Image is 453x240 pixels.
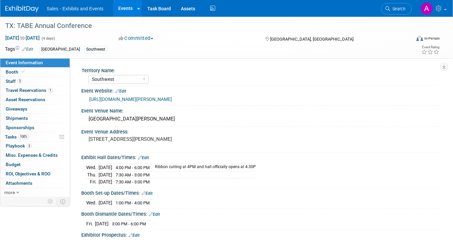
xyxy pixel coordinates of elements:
[3,20,403,32] div: TX: TABE Annual Conference
[421,46,439,49] div: Event Rating
[86,114,435,124] div: [GEOGRAPHIC_DATA][PERSON_NAME]
[47,6,103,11] span: Sales - Exhibits and Events
[22,47,33,52] a: Edit
[6,171,50,176] span: ROI, Objectives & ROO
[21,70,25,74] i: Booth reservation complete
[0,58,70,67] a: Event Information
[6,88,53,93] span: Travel Reservations
[6,106,27,112] span: Giveaways
[4,190,15,195] span: more
[416,36,423,41] img: Format-Inperson.png
[81,127,440,135] div: Event Venue Address:
[115,89,126,94] a: Edit
[116,200,150,205] span: 1:00 PM - 4:00 PM
[6,116,28,121] span: Shipments
[424,36,440,41] div: In-Person
[48,88,53,93] span: 1
[116,172,150,177] span: 7:30 AM - 3:00 PM
[86,199,99,206] td: Wed.
[6,143,32,148] span: Playbook
[0,95,70,104] a: Asset Reservations
[81,230,440,239] div: Exhibitor Prospectus:
[6,60,43,65] span: Event Information
[0,132,70,141] a: Tasks100%
[0,141,70,150] a: Playbook3
[0,179,70,188] a: Attachments
[116,165,150,170] span: 4:00 PM - 6:00 PM
[86,164,99,171] td: Wed.
[86,178,99,185] td: Fri.
[138,155,149,160] a: Edit
[112,221,146,226] span: 3:00 PM - 6:00 PM
[82,66,437,74] div: Territory Name:
[0,169,70,178] a: ROI, Objectives & ROO
[6,162,21,167] span: Budget
[99,178,112,185] td: [DATE]
[116,35,156,42] button: Committed
[129,233,140,238] a: Edit
[27,143,32,148] span: 3
[270,37,353,42] span: [GEOGRAPHIC_DATA], [GEOGRAPHIC_DATA]
[5,35,40,41] span: [DATE] [DATE]
[81,209,440,218] div: Booth Dismantle Dates/Times:
[0,77,70,86] a: Staff3
[116,179,150,184] span: 7:30 AM - 3:00 PM
[381,3,412,15] a: Search
[81,86,440,95] div: Event Website:
[89,97,172,102] a: [URL][DOMAIN_NAME][PERSON_NAME]
[151,164,256,171] td: Ribbon cutting at 4PM and hall officially opens at 4:30P
[390,6,405,11] span: Search
[81,106,440,114] div: Event Venue Name:
[5,134,29,139] span: Tasks
[0,86,70,95] a: Travel Reservations1
[5,46,33,53] td: Tags
[0,68,70,77] a: Booth
[84,46,107,53] div: Southwest
[86,220,95,227] td: Fri.
[0,188,70,197] a: more
[0,160,70,169] a: Budget
[45,197,56,206] td: Personalize Event Tab Strip
[19,35,26,41] span: to
[81,188,440,197] div: Booth Set-up Dates/Times:
[0,123,70,132] a: Sponsorships
[99,199,112,206] td: [DATE]
[99,171,112,178] td: [DATE]
[86,171,99,178] td: Thu.
[89,136,223,142] pre: [STREET_ADDRESS][PERSON_NAME]
[41,36,55,41] span: (4 days)
[149,212,160,217] a: Edit
[6,152,58,158] span: Misc. Expenses & Credits
[95,220,109,227] td: [DATE]
[17,79,22,84] span: 3
[6,69,26,75] span: Booth
[5,6,39,12] img: ExhibitDay
[6,180,32,186] span: Attachments
[18,134,29,139] span: 100%
[0,151,70,160] a: Misc. Expenses & Credits
[0,105,70,114] a: Giveaways
[81,152,440,161] div: Exhibit Hall Dates/Times:
[56,197,70,206] td: Toggle Event Tabs
[39,46,82,53] div: [GEOGRAPHIC_DATA]
[420,2,433,15] img: Alexandra Horne
[6,125,34,130] span: Sponsorships
[6,79,22,84] span: Staff
[376,35,440,45] div: Event Format
[0,114,70,123] a: Shipments
[142,191,153,196] a: Edit
[6,97,45,102] span: Asset Reservations
[99,164,112,171] td: [DATE]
